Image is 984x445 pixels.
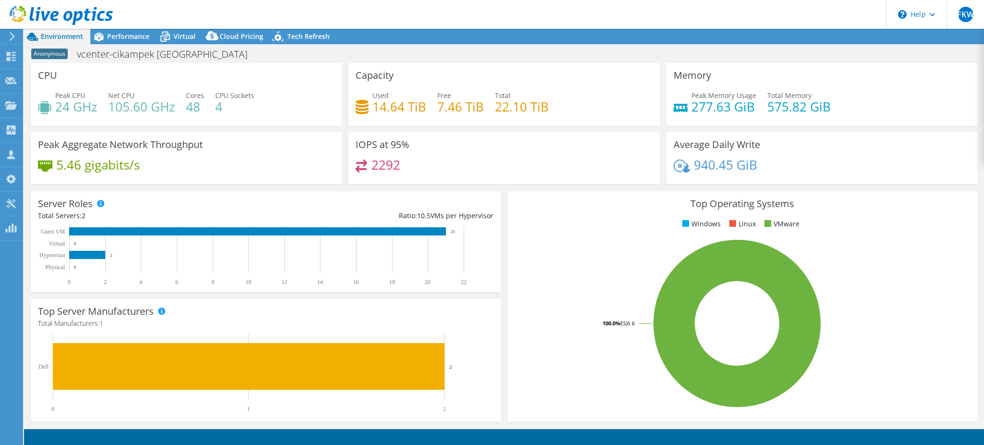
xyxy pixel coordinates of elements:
[247,406,250,412] text: 1
[356,70,394,81] h3: Capacity
[39,252,65,259] text: Hypervisor
[451,229,455,234] text: 21
[767,91,812,100] span: Total Memory
[691,101,756,112] h4: 277.63 GiB
[425,279,430,285] text: 20
[620,320,635,327] tspan: ESXi 6
[31,49,68,59] span: Anonymous
[437,91,451,100] span: Free
[38,363,49,370] text: Dell
[41,32,83,41] span: Environment
[107,32,149,41] span: Performance
[372,101,426,112] h4: 14.64 TiB
[317,279,323,285] text: 14
[674,70,711,81] h3: Memory
[108,91,135,100] span: Net CPU
[38,139,203,150] h3: Peak Aggregate Network Throughput
[767,101,831,112] h4: 575.82 GiB
[603,320,620,327] tspan: 100.0%
[49,240,65,247] text: Virtual
[356,139,409,150] h3: IOPS at 95%
[175,279,178,285] text: 6
[73,49,262,60] h1: vcenter-cikampek [GEOGRAPHIC_DATA]
[38,306,154,317] h3: Top Server Manufacturers
[674,139,760,150] h3: Average Daily Write
[353,279,359,285] text: 16
[898,10,907,19] svg: \n
[958,7,973,22] span: FKW
[74,265,76,270] text: 0
[139,279,142,285] text: 4
[449,364,452,370] text: 2
[287,32,330,41] span: Tech Refresh
[282,279,287,285] text: 12
[691,91,756,100] span: Peak Memory Usage
[55,91,85,100] span: Peak CPU
[82,211,86,220] span: 2
[694,160,757,170] h4: 940.45 GiB
[417,211,430,220] span: 10.5
[437,101,484,112] h4: 7.46 TiB
[173,32,196,41] span: Virtual
[727,219,756,229] li: Linux
[186,101,204,112] h4: 48
[104,279,107,285] text: 2
[38,210,266,221] div: Total Servers:
[38,70,57,81] h3: CPU
[215,91,254,100] span: CPU Sockets
[443,406,446,412] text: 2
[215,101,254,112] h4: 4
[110,253,112,258] text: 2
[389,279,395,285] text: 18
[266,210,493,221] div: Ratio: VMs per Hypervisor
[495,101,549,112] h4: 22.10 TiB
[371,160,400,170] h4: 2292
[51,406,54,412] text: 0
[38,198,93,209] h3: Server Roles
[99,319,103,328] span: 1
[680,219,721,229] li: Windows
[372,91,389,100] span: Used
[45,264,65,271] text: Physical
[108,101,175,112] h4: 105.60 GHz
[38,318,493,329] h4: Total Manufacturers:
[762,219,799,229] li: VMware
[74,241,76,246] text: 0
[211,279,214,285] text: 8
[41,228,65,235] text: Guest VM
[246,279,251,285] text: 10
[68,279,71,285] text: 0
[495,91,511,100] span: Total
[515,198,970,209] h3: Top Operating Systems
[55,101,97,112] h4: 24 GHz
[56,160,140,170] h4: 5.46 gigabits/s
[186,91,204,100] span: Cores
[220,32,263,41] span: Cloud Pricing
[461,279,467,285] text: 22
